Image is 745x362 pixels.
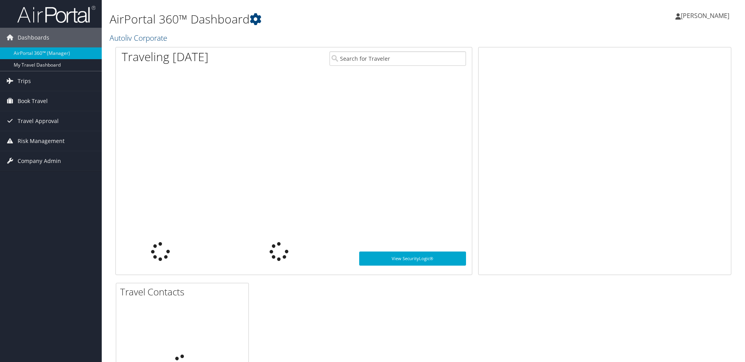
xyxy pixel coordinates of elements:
[120,285,248,299] h2: Travel Contacts
[122,49,209,65] h1: Traveling [DATE]
[110,11,528,27] h1: AirPortal 360™ Dashboard
[18,111,59,131] span: Travel Approval
[359,252,466,266] a: View SecurityLogic®
[18,151,61,171] span: Company Admin
[18,131,65,151] span: Risk Management
[18,71,31,91] span: Trips
[17,5,95,24] img: airportal-logo.png
[110,33,169,43] a: Autoliv Corporate
[329,51,466,66] input: Search for Traveler
[18,28,49,47] span: Dashboards
[18,91,48,111] span: Book Travel
[681,11,729,20] span: [PERSON_NAME]
[675,4,737,27] a: [PERSON_NAME]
